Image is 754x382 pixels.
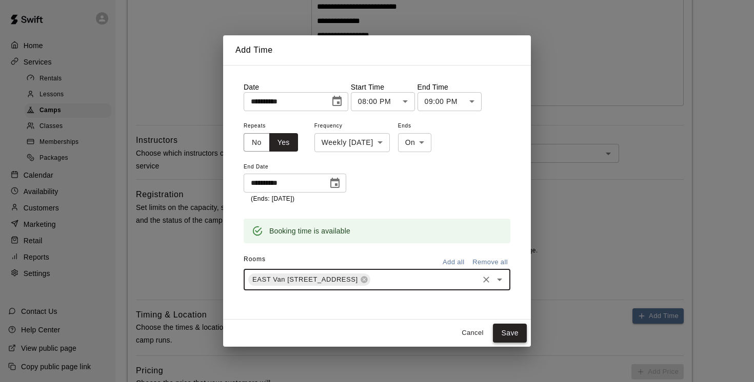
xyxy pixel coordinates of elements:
[269,133,298,152] button: Yes
[223,35,531,65] h2: Add Time
[248,273,370,286] div: EAST Van [STREET_ADDRESS]
[244,160,346,174] span: End Date
[418,82,482,92] p: End Time
[351,82,415,92] p: Start Time
[456,325,489,341] button: Cancel
[398,119,432,133] span: Ends
[493,324,527,343] button: Save
[244,119,306,133] span: Repeats
[325,173,345,194] button: Choose date, selected date is Dec 16, 2025
[314,133,390,152] div: Weekly [DATE]
[351,92,415,111] div: 08:00 PM
[479,272,493,287] button: Clear
[398,133,432,152] div: On
[269,222,350,240] div: Booking time is available
[244,133,270,152] button: No
[327,91,347,112] button: Choose date, selected date is Oct 14, 2025
[437,254,470,270] button: Add all
[470,254,510,270] button: Remove all
[251,194,339,204] p: (Ends: [DATE])
[492,272,507,287] button: Open
[244,82,348,92] p: Date
[248,274,362,285] span: EAST Van [STREET_ADDRESS]
[244,133,298,152] div: outlined button group
[244,256,266,263] span: Rooms
[418,92,482,111] div: 09:00 PM
[314,119,390,133] span: Frequency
